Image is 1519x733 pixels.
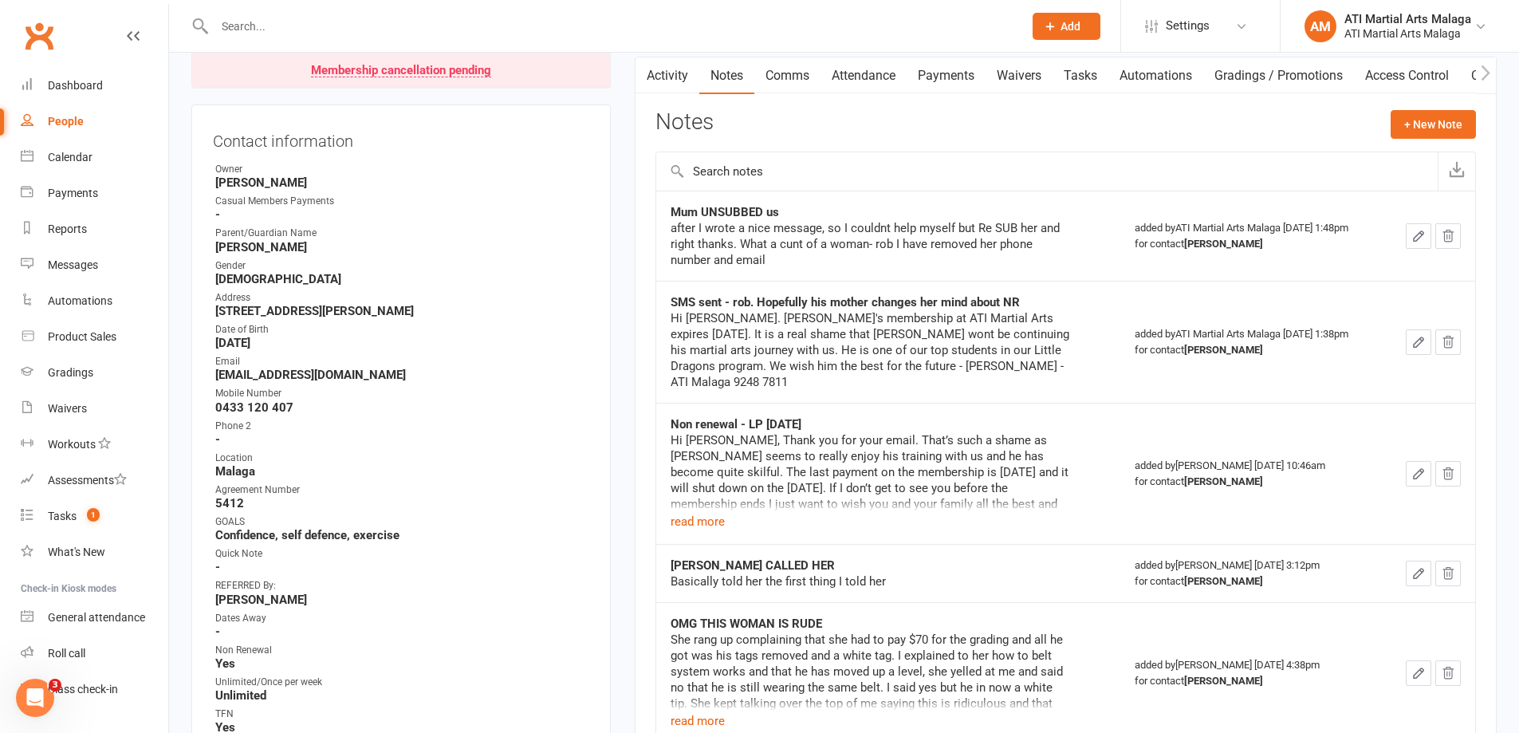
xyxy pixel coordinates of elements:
div: for contact [1135,673,1369,689]
strong: [DEMOGRAPHIC_DATA] [215,272,589,286]
div: Roll call [48,647,85,660]
strong: - [215,207,589,222]
span: Add [1061,20,1080,33]
strong: [PERSON_NAME] [1184,344,1263,356]
a: Tasks [1053,57,1108,94]
div: Unlimited/Once per week [215,675,589,690]
a: Tasks 1 [21,499,168,534]
a: Assessments [21,463,168,499]
strong: [PERSON_NAME] [215,175,589,190]
input: Search... [210,15,1012,37]
div: What's New [48,546,105,558]
div: TFN [215,707,589,722]
div: Hi [PERSON_NAME]. [PERSON_NAME]'s membership at ATI Martial Arts expires [DATE]. It is a real sha... [671,310,1069,390]
div: Class check-in [48,683,118,696]
div: Parent/Guardian Name [215,226,589,241]
a: General attendance kiosk mode [21,600,168,636]
a: Waivers [986,57,1053,94]
div: Date of Birth [215,322,589,337]
a: Automations [21,283,168,319]
strong: OMG THIS WOMAN IS RUDE [671,617,822,631]
div: for contact [1135,573,1369,589]
a: Payments [21,175,168,211]
div: for contact [1135,342,1369,358]
div: GOALS [215,514,589,530]
strong: Malaga [215,464,589,479]
strong: [PERSON_NAME] [1184,675,1263,687]
div: Payments [48,187,98,199]
a: Product Sales [21,319,168,355]
div: Email [215,354,589,369]
h3: Contact information [213,126,589,150]
div: Calendar [48,151,92,164]
div: General attendance [48,611,145,624]
div: Quick Note [215,546,589,562]
a: People [21,104,168,140]
a: Payments [907,57,986,94]
div: Non Renewal [215,643,589,658]
a: Workouts [21,427,168,463]
strong: Unlimited [215,688,589,703]
strong: - [215,560,589,574]
a: Attendance [820,57,907,94]
div: added by ATI Martial Arts Malaga [DATE] 1:38pm [1135,326,1369,358]
div: Automations [48,294,112,307]
strong: [EMAIL_ADDRESS][DOMAIN_NAME] [215,368,589,382]
div: Location [215,451,589,466]
div: Reports [48,223,87,235]
span: 1 [87,508,100,522]
div: Mobile Number [215,386,589,401]
strong: [PERSON_NAME] [1184,238,1263,250]
div: REFERRED By: [215,578,589,593]
a: Automations [1108,57,1203,94]
a: What's New [21,534,168,570]
div: added by [PERSON_NAME] [DATE] 4:38pm [1135,657,1369,689]
div: Gender [215,258,589,274]
div: Waivers [48,402,87,415]
div: Dashboard [48,79,103,92]
strong: [PERSON_NAME] [215,240,589,254]
div: Agreement Number [215,483,589,498]
strong: SMS sent - rob. Hopefully his mother changes her mind about NR [671,295,1020,309]
a: Clubworx [19,16,59,56]
strong: [STREET_ADDRESS][PERSON_NAME] [215,304,589,318]
div: Basically told her the first thing I told her [671,573,1069,589]
strong: Yes [215,656,589,671]
button: read more [671,512,725,531]
div: ATI Martial Arts Malaga [1344,26,1471,41]
a: Gradings [21,355,168,391]
div: Owner [215,162,589,177]
strong: 0433 120 407 [215,400,589,415]
div: AM [1305,10,1336,42]
a: Notes [699,57,754,94]
div: added by [PERSON_NAME] [DATE] 10:46am [1135,458,1369,490]
div: for contact [1135,474,1369,490]
a: Comms [754,57,820,94]
button: read more [671,711,725,731]
a: Dashboard [21,68,168,104]
div: for contact [1135,236,1369,252]
div: Gradings [48,366,93,379]
strong: 5412 [215,496,589,510]
iframe: Intercom live chat [16,679,54,717]
strong: [DATE] [215,336,589,350]
a: Messages [21,247,168,283]
span: Settings [1166,8,1210,44]
div: ATI Martial Arts Malaga [1344,12,1471,26]
a: Class kiosk mode [21,672,168,707]
span: 3 [49,679,61,692]
div: Address [215,290,589,305]
button: + New Note [1391,110,1476,139]
a: Reports [21,211,168,247]
strong: - [215,625,589,639]
button: Add [1033,13,1100,40]
div: People [48,115,84,128]
strong: [PERSON_NAME] [215,593,589,607]
strong: Confidence, self defence, exercise [215,528,589,542]
a: Calendar [21,140,168,175]
div: Hi [PERSON_NAME], Thank you for your email. That’s such a shame as [PERSON_NAME] seems to really ... [671,432,1069,576]
a: Access Control [1354,57,1460,94]
div: Assessments [48,474,127,487]
div: Workouts [48,438,96,451]
a: Activity [636,57,699,94]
